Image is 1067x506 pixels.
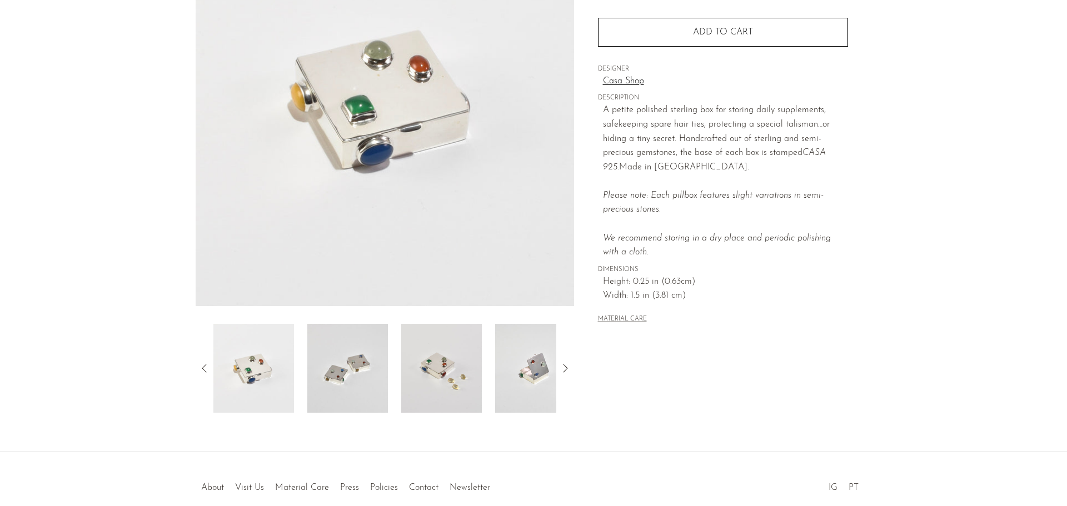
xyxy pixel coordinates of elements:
a: Policies [370,483,398,492]
span: DESIGNER [598,64,848,74]
img: Sterling Gemstone Pillbox [495,324,576,413]
a: Visit Us [235,483,264,492]
a: IG [829,483,837,492]
em: CASA 925. [603,148,826,172]
em: Please note: Each pillbox features slight variations in semi-precious stones. [603,191,831,257]
button: MATERIAL CARE [598,315,647,324]
img: Sterling Gemstone Pillbox [401,324,482,413]
a: Material Care [275,483,329,492]
p: A petite polished sterling box for storing daily supplements, safekeeping spare hair ties, protec... [603,103,848,260]
a: About [201,483,224,492]
a: Casa Shop [603,74,848,89]
a: Press [340,483,359,492]
span: Add to cart [693,28,753,37]
button: Add to cart [598,18,848,47]
i: We recommend storing in a dry place and periodic polishing with a cloth. [603,234,831,257]
img: Sterling Gemstone Pillbox [213,324,294,413]
span: DIMENSIONS [598,265,848,275]
a: PT [849,483,859,492]
span: DESCRIPTION [598,93,848,103]
a: Contact [409,483,438,492]
ul: Quick links [196,474,496,495]
ul: Social Medias [823,474,864,495]
img: Sterling Gemstone Pillbox [307,324,388,413]
span: Height: 0.25 in (0.63cm) [603,275,848,289]
span: Width: 1.5 in (3.81 cm) [603,289,848,303]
